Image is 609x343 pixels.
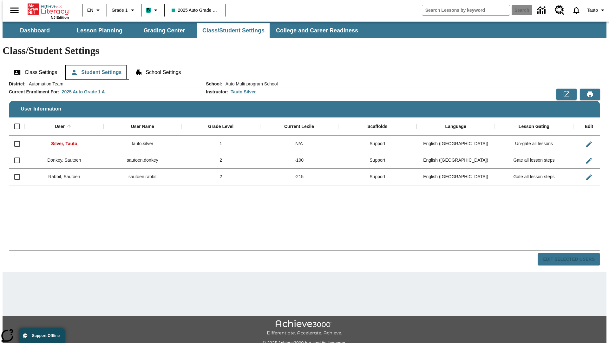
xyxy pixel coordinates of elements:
[206,89,228,95] h2: Instructor :
[338,136,416,152] div: Support
[260,152,338,169] div: -100
[583,154,595,167] button: Edit User
[416,136,495,152] div: English (US)
[182,136,260,152] div: 1
[28,3,69,16] a: Home
[19,328,65,343] button: Support Offline
[267,320,342,336] img: Achieve3000 Differentiate Accelerate Achieve
[130,65,186,80] button: School Settings
[197,23,270,38] button: Class/Student Settings
[65,65,127,80] button: Student Settings
[231,89,256,95] div: Tauto Silver
[495,136,573,152] div: Un-gate all lessons
[585,4,609,16] button: Profile/Settings
[51,16,69,19] span: NJ Edition
[3,23,67,38] button: Dashboard
[416,152,495,169] div: English (US)
[51,141,77,146] span: Silver, Tauto
[103,152,182,169] div: sautoen.donkey
[580,89,600,100] button: Print Preview
[68,23,131,38] button: Lesson Planning
[62,89,105,95] div: 2025 Auto Grade 1 A
[583,171,595,184] button: Edit User
[271,23,363,38] button: College and Career Readiness
[9,65,62,80] button: Class Settings
[103,169,182,185] div: sautoen.rabbit
[585,124,593,130] div: Edit
[9,65,600,80] div: Class/Student Settings
[284,124,314,130] div: Current Lexile
[583,138,595,151] button: Edit User
[47,158,81,163] span: Donkey, Sautoen
[556,89,577,100] button: Export to CSV
[260,136,338,152] div: N/A
[112,7,128,14] span: Grade 1
[338,152,416,169] div: Support
[367,124,387,130] div: Scaffolds
[32,333,60,338] span: Support Offline
[568,2,585,18] a: Notifications
[445,124,466,130] div: Language
[422,5,510,15] input: search field
[9,81,600,266] div: User Information
[172,7,219,14] span: 2025 Auto Grade 1 A
[48,174,80,179] span: Rabbit, Sautoen
[519,124,549,130] div: Lesson Gating
[9,81,26,87] h2: District :
[206,81,222,87] h2: School :
[143,4,162,16] button: Boost Class color is teal. Change class color
[9,89,59,95] h2: Current Enrollment For :
[26,81,63,87] span: Automation Team
[3,23,364,38] div: SubNavbar
[103,136,182,152] div: tauto.silver
[131,124,154,130] div: User Name
[87,7,93,14] span: EN
[5,1,24,20] button: Open side menu
[338,169,416,185] div: Support
[587,7,598,14] span: Tauto
[55,124,65,130] div: User
[182,169,260,185] div: 2
[133,23,196,38] button: Grading Center
[495,169,573,185] div: Gate all lesson steps
[416,169,495,185] div: English (US)
[208,124,233,130] div: Grade Level
[109,4,139,16] button: Grade: Grade 1, Select a grade
[551,2,568,19] a: Resource Center, Will open in new tab
[28,2,69,19] div: Home
[3,45,606,57] h1: Class/Student Settings
[147,6,150,14] span: B
[222,81,278,87] span: Auto Multi program School
[534,2,551,19] a: Data Center
[84,4,105,16] button: Language: EN, Select a language
[260,169,338,185] div: -215
[3,22,606,38] div: SubNavbar
[495,152,573,169] div: Gate all lesson steps
[182,152,260,169] div: 2
[21,106,61,112] span: User Information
